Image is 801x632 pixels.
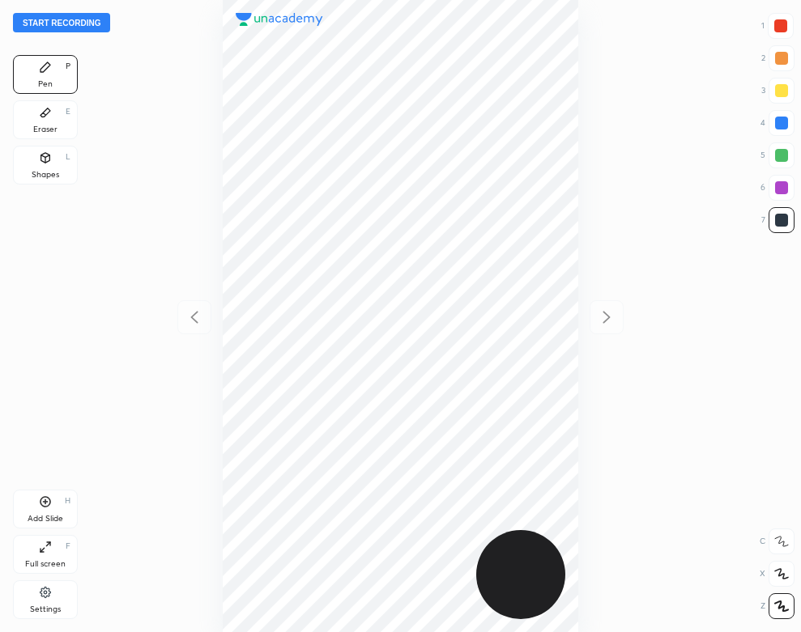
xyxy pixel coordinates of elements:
div: Eraser [33,125,58,134]
div: 1 [761,13,794,39]
div: Z [761,593,795,619]
div: 7 [761,207,795,233]
button: Start recording [13,13,110,32]
div: 5 [761,142,795,168]
div: Pen [38,80,53,88]
div: Shapes [32,171,59,179]
div: Full screen [25,560,66,568]
div: 3 [761,78,795,104]
div: L [66,153,70,161]
div: Settings [30,605,61,613]
div: E [66,108,70,116]
div: C [760,528,795,554]
div: 2 [761,45,795,71]
div: F [66,542,70,550]
div: P [66,62,70,70]
img: logo.38c385cc.svg [236,13,323,26]
div: H [65,497,70,505]
div: 4 [761,110,795,136]
div: Add Slide [28,515,63,523]
div: X [760,561,795,587]
div: 6 [761,175,795,201]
